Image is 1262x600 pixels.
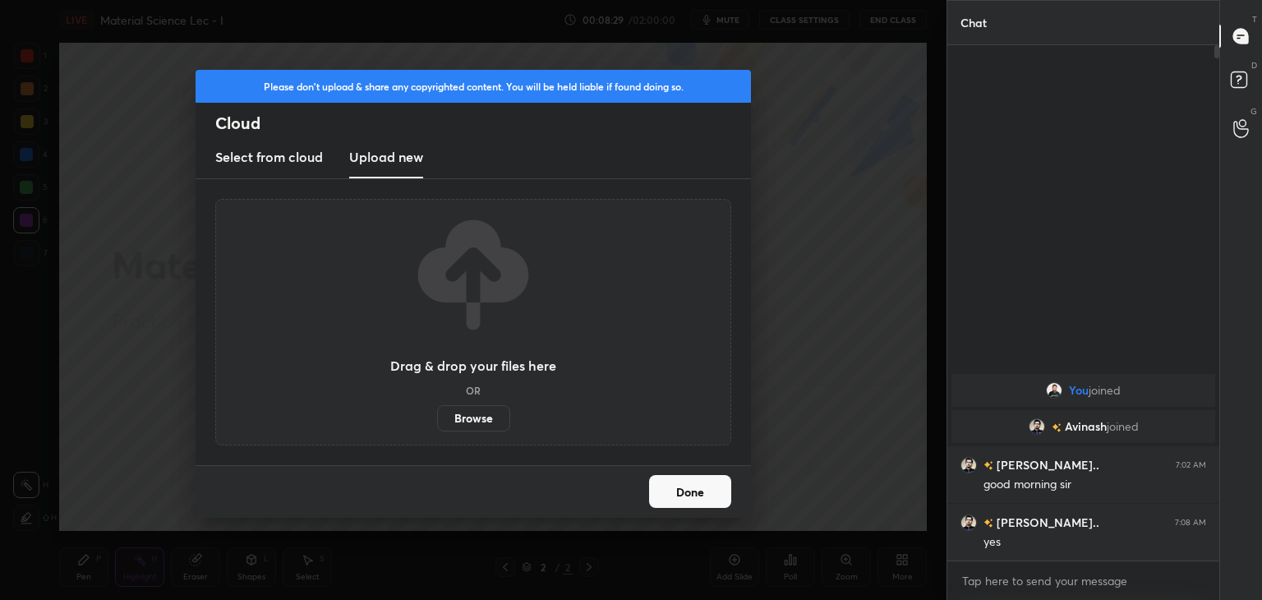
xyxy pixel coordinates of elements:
div: yes [983,534,1206,551]
img: 3 [1029,418,1045,435]
p: G [1250,105,1257,118]
img: no-rating-badge.077c3623.svg [1052,423,1062,432]
img: no-rating-badge.077c3623.svg [983,461,993,470]
span: joined [1089,384,1121,397]
p: D [1251,59,1257,72]
h3: Drag & drop your files here [390,359,556,372]
span: Avinash [1065,420,1107,433]
img: a90b112ffddb41d1843043b4965b2635.jpg [1046,382,1062,399]
div: good morning sir [983,477,1206,493]
h6: [PERSON_NAME].. [993,514,1099,531]
h6: [PERSON_NAME].. [993,456,1099,473]
h2: Cloud [215,113,751,134]
div: grid [947,371,1219,561]
h3: Upload new [349,147,423,167]
div: Please don't upload & share any copyrighted content. You will be held liable if found doing so. [196,70,751,103]
h3: Select from cloud [215,147,323,167]
img: 3 [960,457,977,473]
h5: OR [466,385,481,395]
span: joined [1107,420,1139,433]
div: 7:02 AM [1176,460,1206,470]
button: Done [649,475,731,508]
p: T [1252,13,1257,25]
img: 3 [960,515,977,531]
img: no-rating-badge.077c3623.svg [983,519,993,528]
p: Chat [947,1,1000,44]
span: You [1069,384,1089,397]
div: 7:08 AM [1175,518,1206,528]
